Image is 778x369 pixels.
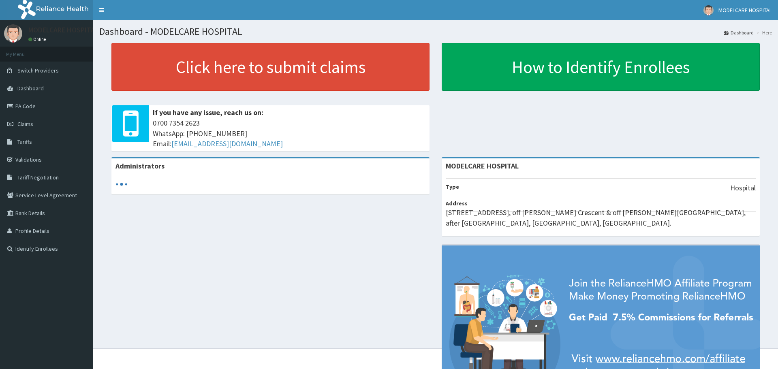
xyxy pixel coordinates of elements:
span: Tariffs [17,138,32,145]
span: Claims [17,120,33,128]
b: Type [446,183,459,190]
p: [STREET_ADDRESS], off [PERSON_NAME] Crescent & off [PERSON_NAME][GEOGRAPHIC_DATA], after [GEOGRAP... [446,207,756,228]
b: Administrators [115,161,165,171]
b: Address [446,200,468,207]
img: User Image [4,24,22,43]
a: [EMAIL_ADDRESS][DOMAIN_NAME] [171,139,283,148]
b: If you have any issue, reach us on: [153,108,263,117]
span: MODELCARE HOSPITAL [718,6,772,14]
span: Dashboard [17,85,44,92]
strong: MODELCARE HOSPITAL [446,161,519,171]
a: Dashboard [724,29,754,36]
svg: audio-loading [115,178,128,190]
h1: Dashboard - MODELCARE HOSPITAL [99,26,772,37]
a: Online [28,36,48,42]
a: Click here to submit claims [111,43,430,91]
span: 0700 7354 2623 WhatsApp: [PHONE_NUMBER] Email: [153,118,425,149]
a: How to Identify Enrollees [442,43,760,91]
span: Switch Providers [17,67,59,74]
li: Here [754,29,772,36]
p: Hospital [730,183,756,193]
img: User Image [703,5,714,15]
p: MODELCARE HOSPITAL [28,26,98,34]
span: Tariff Negotiation [17,174,59,181]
